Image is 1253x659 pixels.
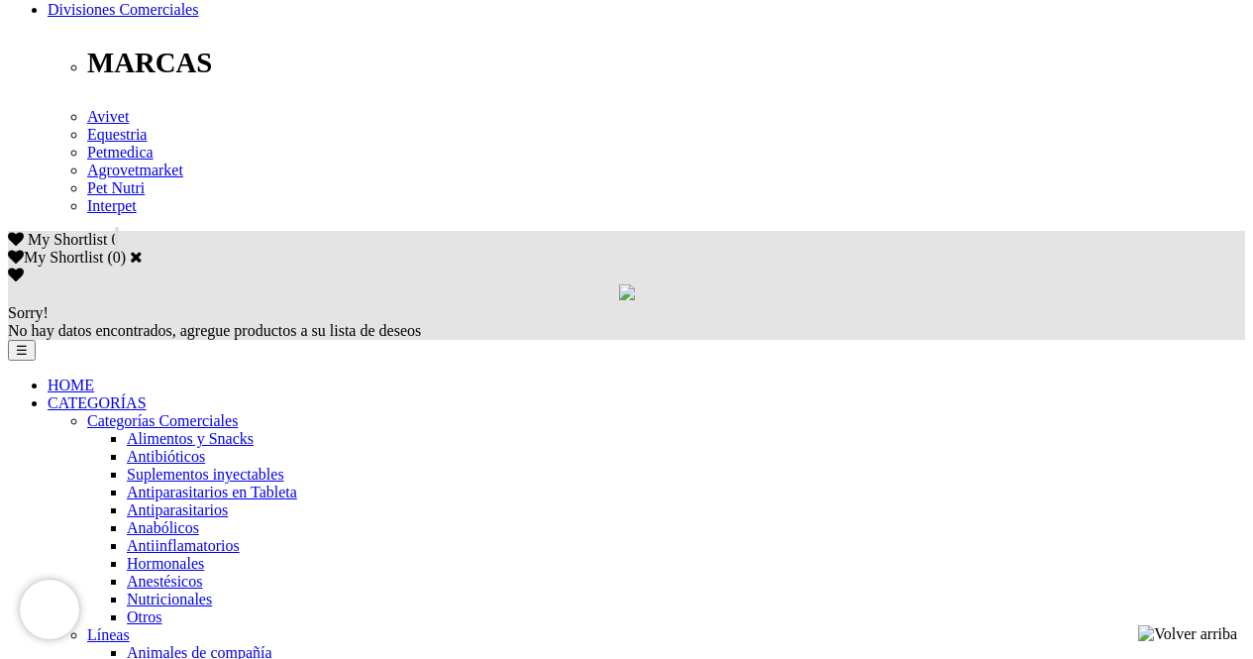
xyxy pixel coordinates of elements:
a: CATEGORÍAS [48,394,147,411]
a: Nutricionales [127,591,212,607]
a: Antiparasitarios [127,501,228,518]
a: Hormonales [127,555,204,572]
a: Pet Nutri [87,179,145,196]
a: Cerrar [130,249,143,265]
a: Categorías Comerciales [87,412,238,429]
a: Avivet [87,108,129,125]
span: 0 [111,231,119,248]
a: Suplementos inyectables [127,466,284,483]
a: Alimentos y Snacks [127,430,254,447]
a: HOME [48,377,94,393]
label: 0 [113,249,121,266]
label: My Shortlist [8,249,103,266]
a: Equestria [87,126,147,143]
a: Petmedica [87,144,154,161]
a: Divisiones Comerciales [48,1,198,18]
a: Anabólicos [127,519,199,536]
span: ( ) [107,249,126,266]
span: My Shortlist [28,231,107,248]
img: loading.gif [619,284,635,300]
a: Antiinflamatorios [127,537,240,554]
span: Sorry! [8,304,49,321]
img: Volver arriba [1138,625,1237,643]
a: Anestésicos [127,573,202,590]
p: MARCAS [87,47,1245,79]
div: No hay datos encontrados, agregue productos a su lista de deseos [8,304,1245,340]
a: Otros [127,608,162,625]
button: ☰ [8,340,36,361]
a: Antibióticos [127,448,205,465]
a: Interpet [87,197,137,214]
iframe: Brevo live chat [20,580,79,639]
a: Agrovetmarket [87,162,183,178]
a: Antiparasitarios en Tableta [127,484,297,500]
a: Líneas [87,626,130,643]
